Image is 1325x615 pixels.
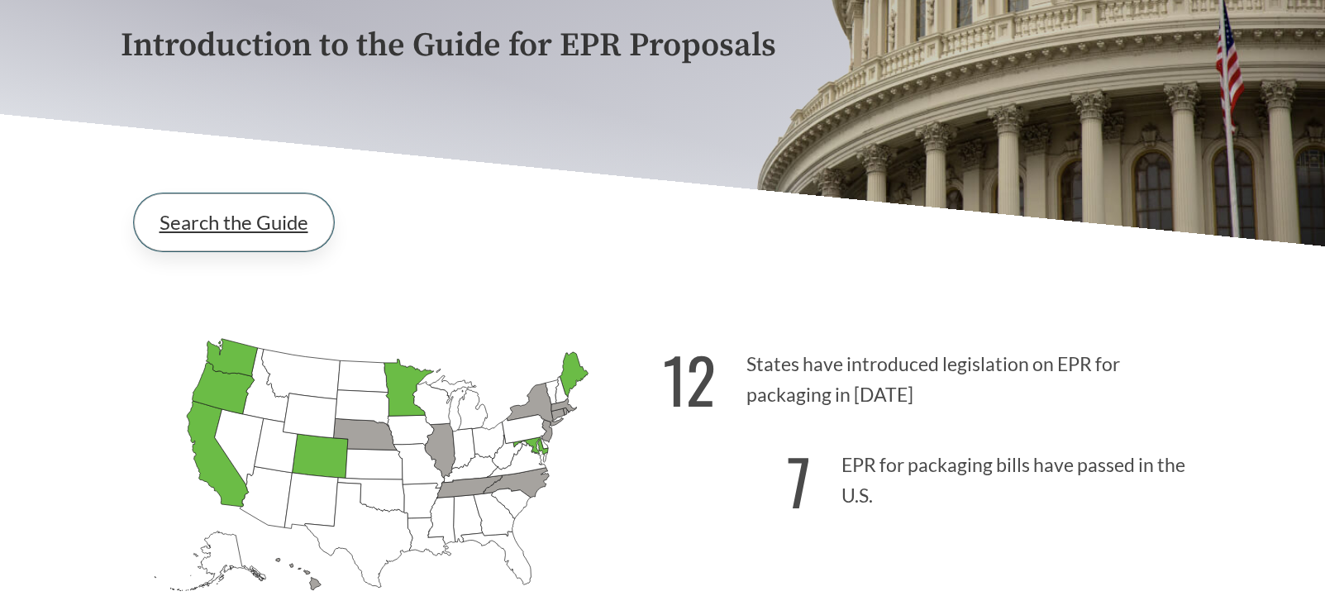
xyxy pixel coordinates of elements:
[663,333,716,425] strong: 12
[134,193,334,251] a: Search the Guide
[787,435,811,527] strong: 7
[663,425,1205,527] p: EPR for packaging bills have passed in the U.S.
[121,27,1205,64] p: Introduction to the Guide for EPR Proposals
[663,324,1205,426] p: States have introduced legislation on EPR for packaging in [DATE]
